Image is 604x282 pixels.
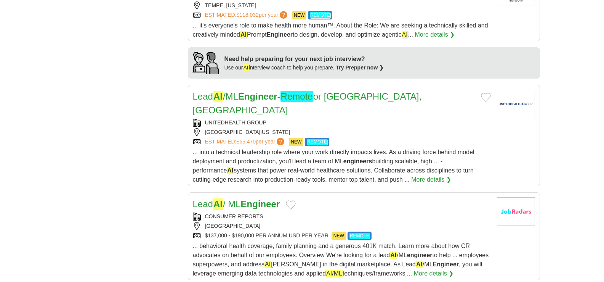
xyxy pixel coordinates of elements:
span: NEW [292,11,306,19]
div: [GEOGRAPHIC_DATA] [193,222,491,230]
a: More details ❯ [415,30,455,39]
strong: Engineer [433,261,459,267]
span: NEW [289,138,303,146]
strong: Engineer [238,91,277,102]
span: $118,032 [236,12,258,18]
strong: engineer [407,252,433,258]
div: Need help preparing for your next job interview? [224,55,384,64]
div: $137,000 - $190,000 PER ANNUM USD PER YEAR [193,232,491,240]
span: ... behavioral health coverage, family planning and a generous 401K match. Learn more about how C... [193,243,489,277]
em: AI [402,31,408,38]
em: AI [243,64,249,71]
a: UNITEDHEALTH GROUP [205,119,267,126]
em: REMOTE [349,233,370,239]
em: Remote [280,91,313,102]
div: Use our interview coach to help you prepare. [224,64,384,72]
em: AI [213,198,223,209]
span: $65,470 [236,139,256,145]
a: More details ❯ [411,175,451,184]
img: UnitedHealth Group logo [497,90,535,118]
span: ? [277,138,284,145]
a: ESTIMATED:$65,470per year? [205,138,286,146]
a: ESTIMATED:$118,032per year? [205,11,289,19]
img: Company logo [497,197,535,226]
div: CONSUMER REPORTS [193,213,491,221]
em: REMOTE [307,139,327,145]
em: AI [227,167,234,174]
a: More details ❯ [414,269,454,278]
a: Try Prepper now ❯ [336,64,384,71]
strong: Engineer [241,199,280,209]
em: AI [416,261,423,268]
span: ... it's everyone's role to make health more human™. About the Role: We are seeking a technically... [193,22,488,38]
em: AI [390,251,397,259]
strong: engineers [343,158,372,164]
em: AI [240,31,247,38]
strong: Engineer [267,31,293,38]
div: [GEOGRAPHIC_DATA][US_STATE] [193,128,491,136]
em: REMOTE [310,12,330,18]
span: NEW [332,232,346,240]
a: LeadAI/MLEngineer-Remoteor [GEOGRAPHIC_DATA], [GEOGRAPHIC_DATA] [193,91,422,115]
button: Add to favorite jobs [481,93,491,102]
em: AI [213,91,223,102]
span: ? [280,11,287,19]
em: AI [264,261,271,268]
button: Add to favorite jobs [286,200,296,209]
a: LeadAI/ MLEngineer [193,198,280,209]
em: AI/ML [326,270,343,277]
span: ... into a technical leadership role where your work directly impacts lives. As a driving force b... [193,149,474,183]
div: TEMPE, [US_STATE] [193,2,491,10]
